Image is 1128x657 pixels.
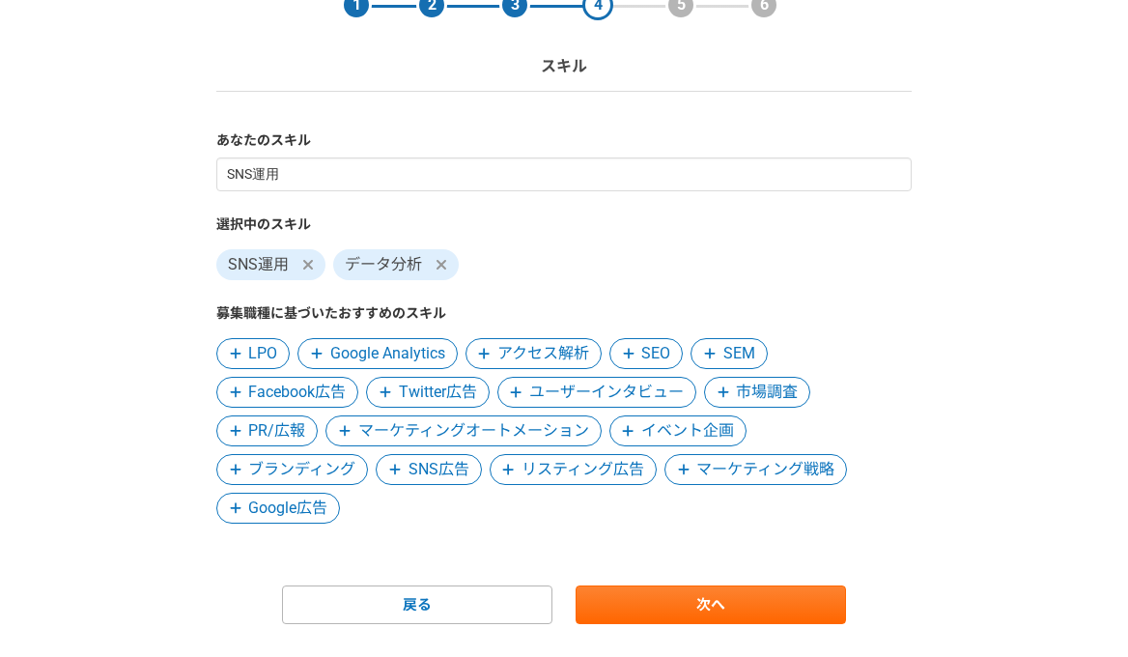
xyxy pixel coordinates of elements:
[216,157,912,191] input: スキルを入力してください
[248,458,355,481] span: ブランディング
[641,419,734,443] span: イベント企画
[736,381,798,404] span: 市場調査
[282,586,552,624] a: 戻る
[541,55,587,78] p: スキル
[576,586,846,624] a: 次へ
[358,419,589,443] span: マーケティングオートメーション
[330,342,445,365] span: Google Analytics
[409,458,469,481] span: SNS広告
[248,342,277,365] span: LPO
[641,342,670,365] span: SEO
[696,458,834,481] span: マーケティング戦略
[216,214,912,235] label: 選択中のスキル
[399,381,477,404] span: Twitter広告
[248,419,305,443] span: PR/広報
[529,381,684,404] span: ユーザーインタビュー
[216,130,912,151] label: あなたのスキル
[216,303,912,324] label: 募集職種に基づいたおすすめのスキル
[345,253,422,276] span: データ分析
[723,342,755,365] span: SEM
[248,381,346,404] span: Facebook広告
[228,253,289,276] span: SNS運用
[522,458,644,481] span: リスティング広告
[497,342,589,365] span: アクセス解析
[248,497,327,520] span: Google広告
